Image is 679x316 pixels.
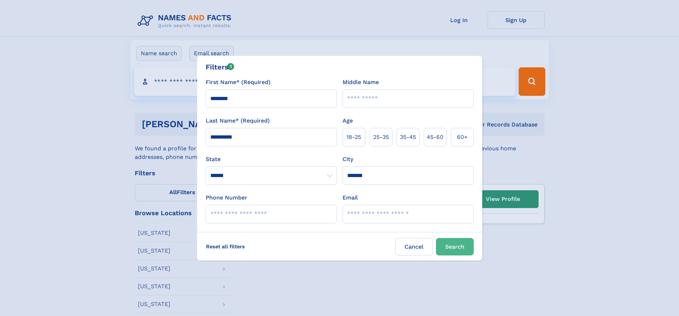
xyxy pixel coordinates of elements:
span: 60+ [457,133,468,141]
div: Filters [206,62,235,72]
label: State [206,155,337,164]
span: 18‑25 [346,133,361,141]
label: Reset all filters [201,238,250,255]
label: First Name* (Required) [206,78,271,87]
label: Age [343,116,353,125]
span: 45‑60 [427,133,443,141]
label: Email [343,193,358,202]
label: Middle Name [343,78,379,87]
span: 35‑45 [400,133,416,141]
label: Phone Number [206,193,247,202]
label: Cancel [395,238,433,255]
button: Search [436,238,474,255]
span: 25‑35 [373,133,389,141]
label: City [343,155,353,164]
label: Last Name* (Required) [206,116,270,125]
